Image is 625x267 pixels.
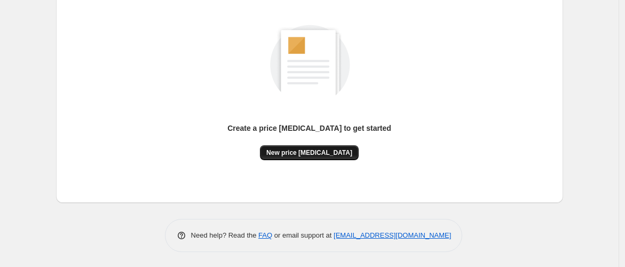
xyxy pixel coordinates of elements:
[191,231,259,239] span: Need help? Read the
[258,231,272,239] a: FAQ
[334,231,451,239] a: [EMAIL_ADDRESS][DOMAIN_NAME]
[227,123,391,133] p: Create a price [MEDICAL_DATA] to get started
[272,231,334,239] span: or email support at
[260,145,359,160] button: New price [MEDICAL_DATA]
[266,148,352,157] span: New price [MEDICAL_DATA]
